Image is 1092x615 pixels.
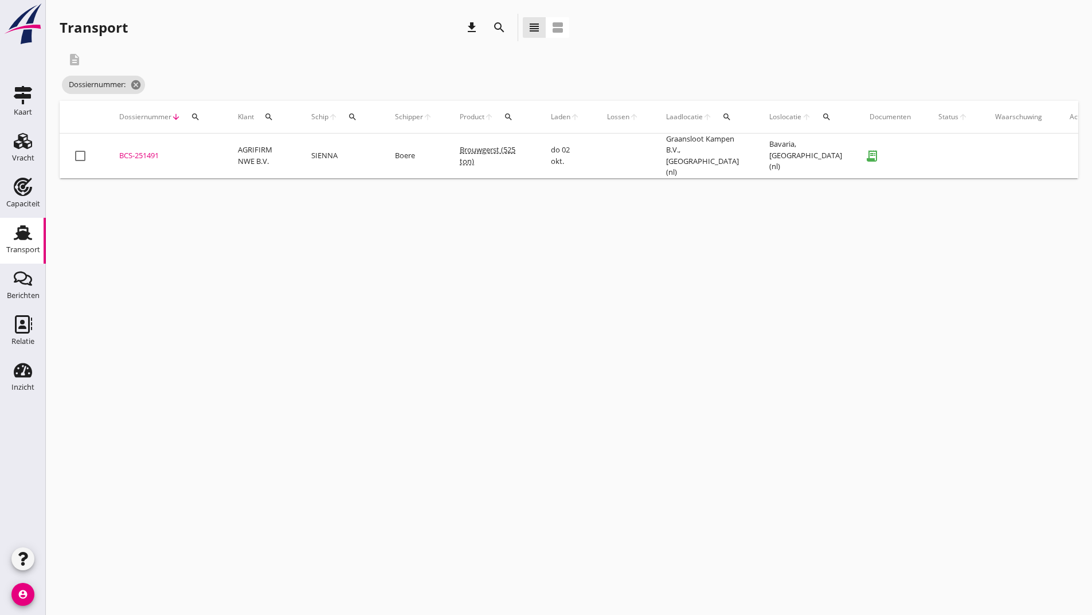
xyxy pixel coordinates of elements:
i: arrow_upward [328,112,338,122]
div: Vracht [12,154,34,162]
i: arrow_upward [703,112,712,122]
span: Schipper [395,112,423,122]
i: account_circle [11,583,34,606]
div: Klant [238,103,284,131]
span: Dossiernummer [119,112,171,122]
span: Loslocatie [769,112,802,122]
span: Schip [311,112,328,122]
td: Bavaria, [GEOGRAPHIC_DATA] (nl) [756,134,856,178]
i: search [264,112,273,122]
i: arrow_upward [570,112,580,122]
span: Laadlocatie [666,112,703,122]
span: Status [938,112,958,122]
i: search [822,112,831,122]
i: search [504,112,513,122]
i: search [722,112,731,122]
i: arrow_upward [958,112,968,122]
div: BCS-251491 [119,150,210,162]
i: search [348,112,357,122]
td: SIENNA [298,134,381,178]
i: search [191,112,200,122]
td: do 02 okt. [537,134,593,178]
div: Transport [60,18,128,37]
i: view_agenda [551,21,565,34]
div: Documenten [870,112,911,122]
img: logo-small.a267ee39.svg [2,3,44,45]
span: Laden [551,112,570,122]
div: Relatie [11,338,34,345]
i: search [492,21,506,34]
i: view_headline [527,21,541,34]
td: AGRIFIRM NWE B.V. [224,134,298,178]
i: receipt_long [860,144,883,167]
i: arrow_upward [629,112,639,122]
td: Boere [381,134,446,178]
div: Kaart [14,108,32,116]
i: cancel [130,79,142,91]
div: Capaciteit [6,200,40,207]
div: Waarschuwing [995,112,1042,122]
i: arrow_downward [171,112,181,122]
span: Lossen [607,112,629,122]
div: Berichten [7,292,40,299]
span: Dossiernummer: [62,76,145,94]
i: download [465,21,479,34]
span: Product [460,112,484,122]
div: Inzicht [11,383,34,391]
i: arrow_upward [423,112,432,122]
span: Brouwgerst (525 ton) [460,144,515,166]
i: arrow_upward [802,112,812,122]
td: Graansloot Kampen B.V., [GEOGRAPHIC_DATA] (nl) [652,134,756,178]
i: arrow_upward [484,112,494,122]
div: Transport [6,246,40,253]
